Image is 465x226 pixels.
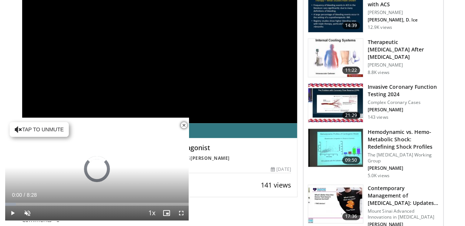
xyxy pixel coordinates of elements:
[5,206,20,220] button: Play
[368,114,388,120] p: 143 views
[368,107,439,113] p: [PERSON_NAME]
[20,206,35,220] button: Unmute
[27,192,37,198] span: 8:28
[368,208,439,220] p: Mount Sinai Advanced Innovations in [MEDICAL_DATA]
[308,128,439,179] a: 09:50 Hemodynamic vs. Hemo-Metabolic Shock: Redefining Shock Profiles The [MEDICAL_DATA] Working ...
[24,192,25,198] span: /
[261,181,291,189] span: 141 views
[159,206,174,220] button: Enable picture-in-picture mode
[92,144,291,152] h4: The ACS Guidelines 2025: Protagonist
[368,24,392,30] p: 12.9K views
[176,118,191,133] button: Close
[5,203,189,206] div: Progress Bar
[271,166,291,173] div: [DATE]
[368,173,390,179] p: 5.0K views
[191,155,230,161] a: [PERSON_NAME]
[308,83,439,122] a: 21:29 Invasive Coronary Function Testing 2024 Complex Coronary Cases [PERSON_NAME] 143 views
[368,38,439,61] h3: Therapeutic [MEDICAL_DATA] After [MEDICAL_DATA]
[368,165,439,171] p: [PERSON_NAME]
[12,192,22,198] span: 0:00
[368,152,439,164] p: The [MEDICAL_DATA] Working Group
[10,122,69,137] button: Tap to unmute
[368,128,439,151] h3: Hemodynamic vs. Hemo-Metabolic Shock: Redefining Shock Profiles
[308,39,363,77] img: 243698_0002_1.png.150x105_q85_crop-smart_upscale.jpg
[144,206,159,220] button: Playback Rate
[342,213,360,220] span: 17:36
[368,99,439,105] p: Complex Coronary Cases
[308,185,363,223] img: df55f059-d842-45fe-860a-7f3e0b094e1d.150x105_q85_crop-smart_upscale.jpg
[368,62,439,68] p: [PERSON_NAME]
[342,22,360,29] span: 14:39
[308,38,439,78] a: 11:22 Therapeutic [MEDICAL_DATA] After [MEDICAL_DATA] [PERSON_NAME] 8.8K views
[342,112,360,119] span: 21:29
[368,10,439,16] p: [PERSON_NAME]
[368,17,439,23] p: [PERSON_NAME], D. Ice
[368,83,439,98] h3: Invasive Coronary Function Testing 2024
[174,206,189,220] button: Fullscreen
[342,67,360,74] span: 11:22
[308,84,363,122] img: 29018604-ad88-4fab-821f-042c17100d81.150x105_q85_crop-smart_upscale.jpg
[342,156,360,164] span: 09:50
[368,185,439,207] h3: Contemporary Management of [MEDICAL_DATA]: Updates in [DATE]
[92,155,291,162] div: By FEATURING
[368,70,390,75] p: 8.8K views
[308,129,363,167] img: 2496e462-765f-4e8f-879f-a0c8e95ea2b6.150x105_q85_crop-smart_upscale.jpg
[5,118,189,221] video-js: Video Player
